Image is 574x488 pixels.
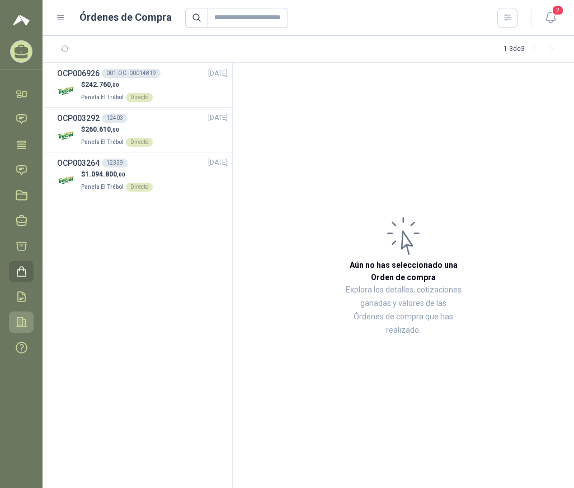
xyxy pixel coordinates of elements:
[85,81,119,89] span: 242.760
[79,10,172,25] h1: Órdenes de Compra
[57,157,228,192] a: OCP00326412339[DATE] Company Logo$1.094.800,00Panela El TrébolDirecto
[57,126,77,146] img: Company Logo
[81,184,124,190] span: Panela El Trébol
[111,127,119,133] span: ,00
[57,67,100,80] h3: OCP006926
[81,80,153,90] p: $
[111,82,119,88] span: ,00
[57,112,228,147] a: OCP00329212403[DATE] Company Logo$260.610,00Panela El TrébolDirecto
[345,259,462,283] h3: Aún no has seleccionado una Orden de compra
[81,124,153,135] p: $
[345,283,462,337] p: Explora los detalles, cotizaciones ganadas y valores de las Órdenes de compra que has realizado.
[102,114,128,123] div: 12403
[208,68,228,79] span: [DATE]
[102,69,161,78] div: 001-OC -00014819
[540,8,561,28] button: 2
[81,94,124,100] span: Panela El Trébol
[126,183,153,192] div: Directo
[117,171,125,178] span: ,00
[126,93,153,102] div: Directo
[57,112,100,124] h3: OCP003292
[85,126,119,133] span: 260.610
[126,138,153,147] div: Directo
[57,157,100,169] h3: OCP003264
[81,139,124,145] span: Panela El Trébol
[57,171,77,190] img: Company Logo
[208,113,228,123] span: [DATE]
[81,169,153,180] p: $
[57,81,77,101] img: Company Logo
[13,13,30,27] img: Logo peakr
[85,170,125,178] span: 1.094.800
[57,67,228,103] a: OCP006926001-OC -00014819[DATE] Company Logo$242.760,00Panela El TrébolDirecto
[504,40,561,58] div: 1 - 3 de 3
[552,5,564,16] span: 2
[208,157,228,168] span: [DATE]
[102,159,128,168] div: 12339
